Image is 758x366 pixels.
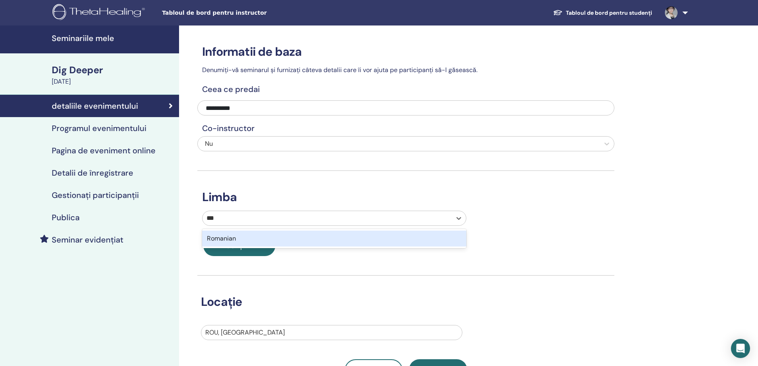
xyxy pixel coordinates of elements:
div: Romanian [202,231,466,247]
h4: detaliile evenimentului [52,101,138,111]
h4: Ceea ce predai [197,84,614,94]
img: graduation-cap-white.svg [553,9,563,16]
div: Dig Deeper [52,63,174,77]
span: Nu [205,139,213,148]
img: default.jpg [665,6,678,19]
h3: Informatii de baza [197,45,614,59]
h4: Publica [52,213,80,222]
h4: Co-instructor [197,123,614,133]
h3: Limba [197,190,614,204]
p: Denumiți-vă seminarul și furnizați câteva detalii care îi vor ajuta pe participanți să-l găsească. [197,65,614,75]
a: Dig Deeper[DATE] [47,63,179,86]
span: Tabloul de bord pentru instructor [162,9,281,17]
h4: Gestionați participanții [52,190,139,200]
img: logo.png [53,4,148,22]
div: Open Intercom Messenger [731,339,750,358]
h3: Locație [196,295,604,309]
h4: Seminar evidențiat [52,235,123,245]
h4: Programul evenimentului [52,123,146,133]
h4: Seminariile mele [52,33,174,43]
div: [DATE] [52,77,174,86]
h4: Pagina de eveniment online [52,146,156,155]
a: Tabloul de bord pentru studenți [547,6,659,20]
h4: Detalii de înregistrare [52,168,133,178]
